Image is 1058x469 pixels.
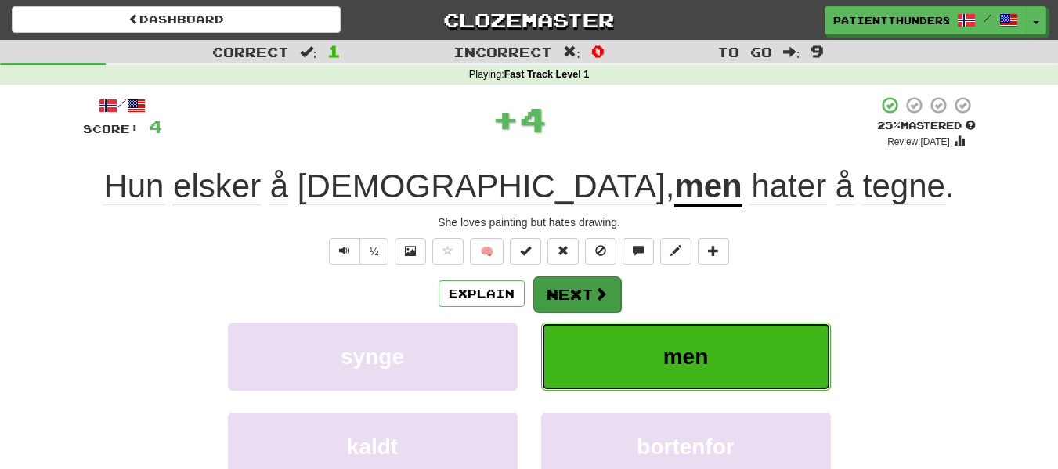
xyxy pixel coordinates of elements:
[83,122,139,135] span: Score:
[863,168,945,205] span: tegne
[825,6,1027,34] a: PatientThunder8090 /
[751,168,826,205] span: hater
[742,168,955,205] span: .
[439,280,525,307] button: Explain
[83,215,976,230] div: She loves painting but hates drawing.
[492,96,519,143] span: +
[585,238,616,265] button: Ignore sentence (alt+i)
[341,345,404,369] span: synge
[833,13,949,27] span: PatientThunder8090
[541,323,831,391] button: men
[300,45,317,59] span: :
[984,13,991,23] span: /
[173,168,261,205] span: elsker
[149,117,162,136] span: 4
[510,238,541,265] button: Set this sentence to 100% Mastered (alt+m)
[83,96,162,115] div: /
[547,238,579,265] button: Reset to 0% Mastered (alt+r)
[329,238,360,265] button: Play sentence audio (ctl+space)
[663,345,709,369] span: men
[623,238,654,265] button: Discuss sentence (alt+u)
[432,238,464,265] button: Favorite sentence (alt+f)
[470,238,504,265] button: 🧠
[212,44,289,60] span: Correct
[12,6,341,33] a: Dashboard
[698,238,729,265] button: Add to collection (alt+a)
[359,238,389,265] button: ½
[533,276,621,312] button: Next
[453,44,552,60] span: Incorrect
[877,119,901,132] span: 25 %
[103,168,164,205] span: Hun
[674,168,742,207] u: men
[637,435,734,459] span: bortenfor
[591,41,605,60] span: 0
[395,238,426,265] button: Show image (alt+x)
[877,119,976,133] div: Mastered
[298,168,666,205] span: [DEMOGRAPHIC_DATA]
[519,99,547,139] span: 4
[887,136,950,147] small: Review: [DATE]
[717,44,772,60] span: To go
[326,238,389,265] div: Text-to-speech controls
[504,69,590,80] strong: Fast Track Level 1
[327,41,341,60] span: 1
[364,6,693,34] a: Clozemaster
[347,435,398,459] span: kaldt
[228,323,518,391] button: synge
[660,238,691,265] button: Edit sentence (alt+d)
[563,45,580,59] span: :
[811,41,824,60] span: 9
[783,45,800,59] span: :
[836,168,854,205] span: å
[270,168,288,205] span: å
[103,168,674,205] span: ,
